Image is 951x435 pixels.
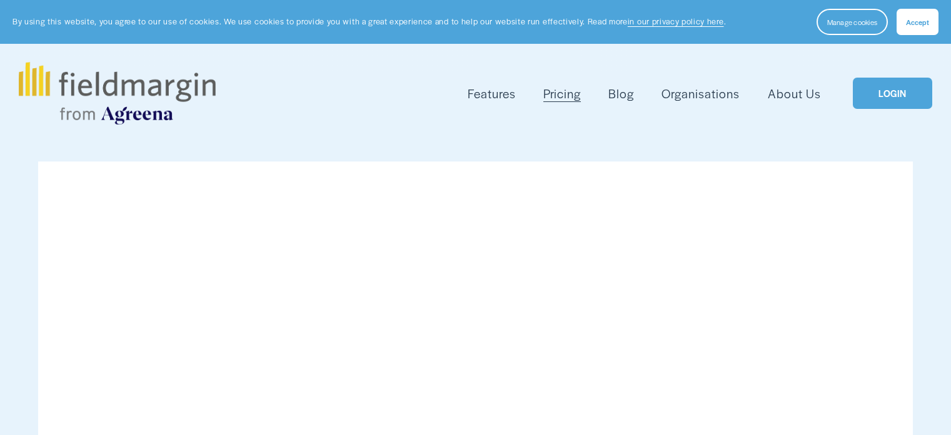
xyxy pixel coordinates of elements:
img: fieldmargin.com [19,62,215,125]
a: Blog [608,83,634,104]
a: Organisations [662,83,740,104]
a: LOGIN [853,78,932,110]
button: Manage cookies [817,9,888,35]
a: About Us [768,83,821,104]
span: Accept [906,17,929,27]
a: Pricing [543,83,581,104]
span: Features [468,84,516,103]
a: folder dropdown [468,83,516,104]
span: Manage cookies [827,17,877,27]
p: By using this website, you agree to our use of cookies. We use cookies to provide you with a grea... [13,16,726,28]
button: Accept [897,9,938,35]
a: in our privacy policy here [628,16,724,27]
